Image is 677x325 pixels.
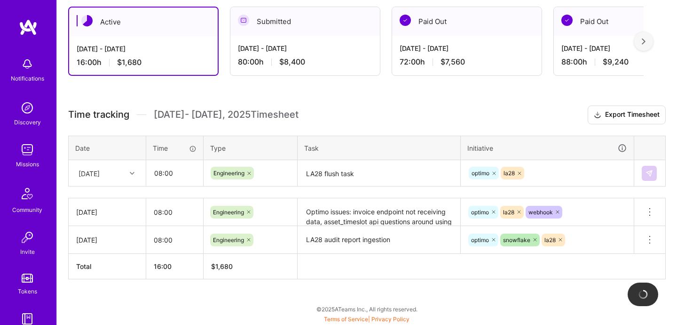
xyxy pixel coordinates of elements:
textarea: Optimo issues: invoice endpoint not receiving data, asset_timeslot api questions around using eve... [299,199,459,225]
span: | [324,316,409,323]
th: Date [69,136,146,160]
th: Total [69,254,146,279]
img: Submit [646,170,653,177]
a: Privacy Policy [371,316,409,323]
img: Paid Out [561,15,573,26]
i: icon Download [594,110,601,120]
img: right [642,38,646,45]
span: optimo [471,236,489,244]
div: 72:00 h [400,57,534,67]
div: [DATE] - [DATE] [238,43,372,53]
img: Paid Out [400,15,411,26]
img: loading [637,288,649,301]
button: Export Timesheet [588,106,666,124]
span: $7,560 [441,57,465,67]
img: logo [19,19,38,36]
div: Missions [16,159,39,169]
th: Task [298,136,461,160]
div: Active [69,8,218,36]
span: la28 [503,209,514,216]
span: la28 [544,236,556,244]
div: Community [12,205,42,215]
img: teamwork [18,140,37,159]
div: 80:00 h [238,57,372,67]
a: Terms of Service [324,316,368,323]
div: [DATE] - [DATE] [400,43,534,53]
span: optimo [472,170,489,177]
img: Community [16,182,39,205]
span: $9,240 [603,57,629,67]
span: la28 [504,170,515,177]
textarea: LA28 flush task [299,161,459,186]
span: $1,680 [117,57,142,67]
th: 16:00 [146,254,204,279]
div: © 2025 ATeams Inc., All rights reserved. [56,297,677,321]
div: Tokens [18,286,37,296]
div: 16:00 h [77,57,210,67]
div: Submitted [230,7,380,36]
div: Time [153,143,197,153]
span: snowflake [503,236,530,244]
div: Notifications [11,73,44,83]
span: Engineering [213,170,244,177]
img: Submitted [238,15,249,26]
span: optimo [471,209,489,216]
textarea: LA28 audit report ingestion [299,227,459,253]
span: $8,400 [279,57,305,67]
input: HH:MM [146,200,203,225]
img: discovery [18,98,37,117]
span: Engineering [213,209,244,216]
div: Initiative [467,143,627,154]
img: tokens [22,274,33,283]
span: $ 1,680 [211,262,233,270]
span: Time tracking [68,109,129,121]
div: Discovery [14,117,41,127]
img: Invite [18,228,37,247]
input: HH:MM [146,227,203,252]
div: [DATE] - [DATE] [77,44,210,54]
div: Paid Out [392,7,542,36]
span: Engineering [213,236,244,244]
div: null [642,166,658,181]
i: icon Chevron [130,171,134,176]
div: [DATE] [76,207,138,217]
span: [DATE] - [DATE] , 2025 Timesheet [154,109,299,121]
div: [DATE] [79,168,100,178]
th: Type [204,136,298,160]
img: bell [18,55,37,73]
img: Active [81,15,93,26]
div: Invite [20,247,35,257]
div: [DATE] [76,235,138,245]
span: webhook [528,209,553,216]
input: HH:MM [147,161,203,186]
